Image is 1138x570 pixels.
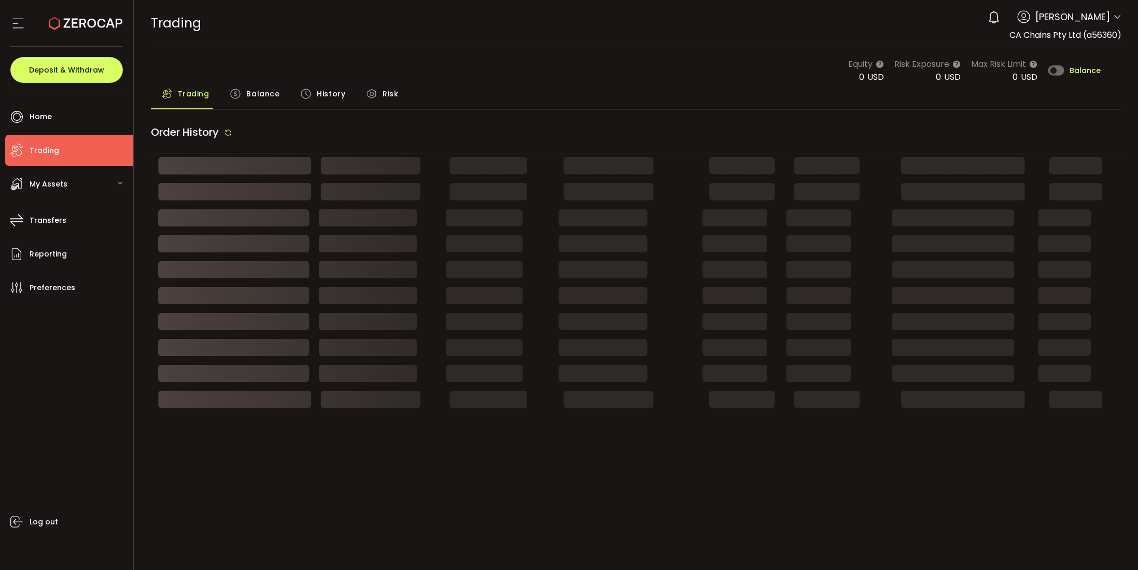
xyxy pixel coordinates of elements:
span: Preferences [30,280,75,295]
span: Risk [383,83,398,104]
span: Max Risk Limit [971,58,1026,70]
span: 0 [1013,71,1018,83]
button: Deposit & Withdraw [10,57,123,83]
span: Home [30,109,52,124]
span: Order History [151,125,219,139]
span: Trading [30,143,59,158]
span: CA Chains Pty Ltd (a56360) [1009,29,1121,41]
span: Log out [30,515,58,530]
span: Transfers [30,213,66,228]
span: Equity [848,58,873,70]
span: 0 [936,71,941,83]
span: Balance [1070,67,1101,74]
span: My Assets [30,177,67,192]
span: USD [867,71,884,83]
span: Balance [246,83,279,104]
span: USD [1021,71,1037,83]
span: USD [944,71,961,83]
span: History [317,83,345,104]
span: Deposit & Withdraw [29,66,104,74]
span: [PERSON_NAME] [1035,10,1110,24]
span: Trading [151,14,201,32]
span: 0 [859,71,864,83]
span: Risk Exposure [894,58,949,70]
span: Reporting [30,247,67,262]
span: Trading [178,83,209,104]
